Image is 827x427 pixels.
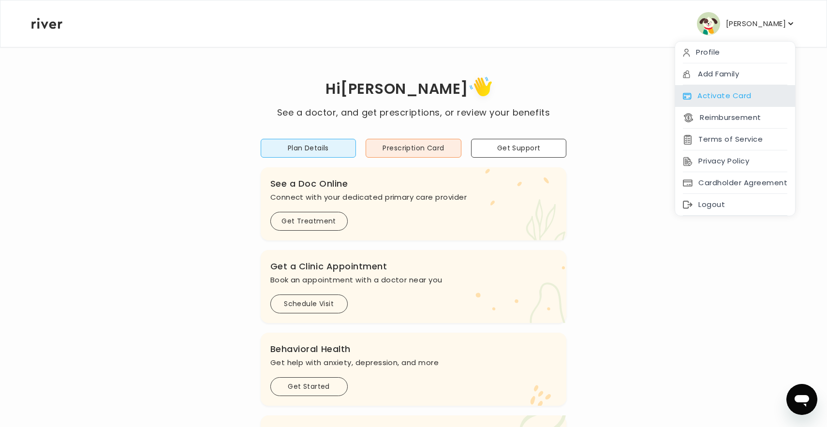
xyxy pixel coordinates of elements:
[277,74,550,106] h1: Hi [PERSON_NAME]
[683,111,761,124] button: Reimbursement
[261,139,356,158] button: Plan Details
[675,194,795,216] div: Logout
[270,260,557,273] h3: Get a Clinic Appointment
[675,85,795,107] div: Activate Card
[270,177,557,191] h3: See a Doc Online
[697,12,720,35] img: user avatar
[726,17,786,30] p: [PERSON_NAME]
[366,139,461,158] button: Prescription Card
[270,212,348,231] button: Get Treatment
[270,294,348,313] button: Schedule Visit
[675,129,795,150] div: Terms of Service
[270,342,557,356] h3: Behavioral Health
[270,191,557,204] p: Connect with your dedicated primary care provider
[697,12,796,35] button: user avatar[PERSON_NAME]
[675,172,795,194] div: Cardholder Agreement
[270,377,348,396] button: Get Started
[277,106,550,119] p: See a doctor, and get prescriptions, or review your benefits
[270,273,557,287] p: Book an appointment with a doctor near you
[786,384,817,415] iframe: Button to launch messaging window
[270,356,557,369] p: Get help with anxiety, depression, and more
[675,150,795,172] div: Privacy Policy
[471,139,567,158] button: Get Support
[675,63,795,85] div: Add Family
[675,42,795,63] div: Profile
